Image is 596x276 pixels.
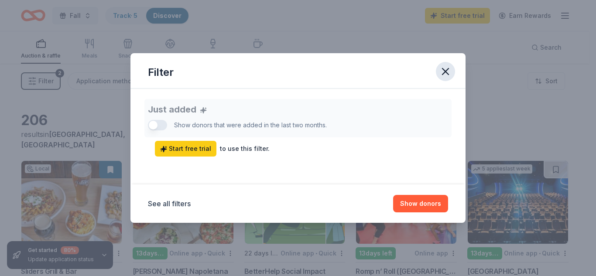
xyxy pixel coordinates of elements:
[155,141,216,157] a: Start free trial
[160,143,211,154] span: Start free trial
[220,143,270,154] div: to use this filter.
[148,198,191,209] button: See all filters
[148,65,174,79] div: Filter
[393,195,448,212] button: Show donors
